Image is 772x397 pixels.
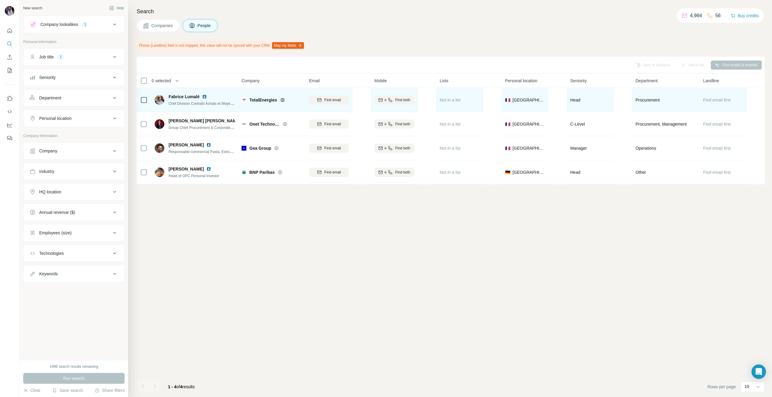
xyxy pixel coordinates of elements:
[82,22,89,27] div: 1
[249,121,280,127] span: Onet Technologies
[24,226,124,240] button: Employees (size)
[570,122,585,127] span: C-Level
[324,97,341,103] span: Find email
[440,146,460,151] span: Not in a list
[440,98,460,102] span: Not in a list
[703,146,731,151] span: Find email first
[751,364,766,379] div: Open Intercom Messenger
[39,148,57,154] div: Company
[513,97,545,103] span: [GEOGRAPHIC_DATA]
[137,40,305,51] div: Phone (Landline) field is not mapped, this value will not be synced with your CRM
[5,65,14,76] button: My lists
[636,169,646,175] span: Other
[703,98,731,102] span: Find email first
[5,133,14,144] button: Feedback
[513,145,545,151] span: [GEOGRAPHIC_DATA]
[169,101,251,106] span: Chef Division Contrats Achats et Moyens Généraux
[324,170,341,175] span: Find email
[249,97,277,103] span: TotalEnergies
[39,189,61,195] div: HQ location
[395,121,410,127] span: Find both
[505,78,537,84] span: Personal location
[24,91,124,105] button: Department
[5,93,14,104] button: Use Surfe on LinkedIn
[309,120,349,129] button: Find email
[242,146,246,151] img: Logo of Gea Group
[505,121,510,127] span: 🇫🇷
[690,12,702,19] p: 4,984
[249,169,275,175] span: BNP Paribas
[169,94,200,100] span: Fabrice Lumalé
[570,98,580,102] span: Head
[57,54,64,60] div: 1
[198,23,211,29] span: People
[272,42,304,49] button: Map my fields
[570,78,587,84] span: Seniority
[745,383,749,389] p: 10
[505,145,510,151] span: 🇫🇷
[395,97,410,103] span: Find both
[39,230,71,236] div: Employees (size)
[636,145,656,151] span: Operations
[5,52,14,63] button: Enrich CSV
[375,120,414,129] button: Find both
[309,78,320,84] span: Email
[152,78,171,84] span: 0 selected
[703,78,719,84] span: Landline
[24,70,124,85] button: Seniority
[24,50,124,64] button: Job title1
[5,106,14,117] button: Use Surfe API
[169,174,219,178] span: Head of OPC Personal Investor
[440,122,460,127] span: Not in a list
[176,384,180,389] span: of
[5,120,14,130] button: Dashboard
[440,170,460,175] span: Not in a list
[395,145,410,151] span: Find both
[440,78,448,84] span: Lists
[23,387,40,393] button: Clear
[24,205,124,220] button: Annual revenue ($)
[155,119,164,129] img: Avatar
[24,267,124,281] button: Keywords
[39,250,64,256] div: Technologies
[324,121,341,127] span: Find email
[168,384,176,389] span: 1 - 4
[155,167,164,177] img: Avatar
[23,133,125,139] p: Company information
[715,12,721,19] p: 56
[5,39,14,49] button: Search
[707,384,736,390] span: Rows per page
[50,364,98,369] div: 1996 search results remaining
[309,168,349,177] button: Find email
[24,246,124,261] button: Technologies
[375,95,414,105] button: Find both
[169,125,257,130] span: Group Chief Procurement & Corporate Services Officer
[703,170,731,175] span: Find email first
[505,169,510,175] span: 🇩🇪
[24,111,124,126] button: Personal location
[24,185,124,199] button: HQ location
[39,168,54,174] div: Industry
[206,167,211,171] img: LinkedIn logo
[513,121,545,127] span: [GEOGRAPHIC_DATA]
[24,17,124,32] button: Company lookalikes1
[180,384,182,389] span: 4
[39,115,71,121] div: Personal location
[395,170,410,175] span: Find both
[570,146,587,151] span: Manager
[309,95,349,105] button: Find email
[375,144,414,153] button: Find both
[324,145,341,151] span: Find email
[206,142,211,147] img: LinkedIn logo
[39,74,55,80] div: Seniority
[169,149,251,154] span: Responsable commercial Pasta, Extrusion & Milling
[5,25,14,36] button: Quick start
[636,121,687,127] span: Procurement, Management
[23,5,42,11] div: New search
[513,169,545,175] span: [GEOGRAPHIC_DATA]
[636,78,658,84] span: Department
[23,39,125,45] p: Personal information
[39,95,61,101] div: Department
[242,122,246,127] img: Logo of Onet Technologies
[169,166,204,172] span: [PERSON_NAME]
